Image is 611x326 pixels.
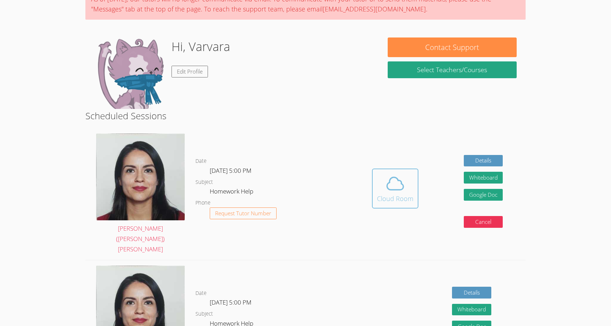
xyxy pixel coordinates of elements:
[195,199,210,207] dt: Phone
[210,186,255,199] dd: Homework Help
[96,134,185,254] a: [PERSON_NAME] ([PERSON_NAME]) [PERSON_NAME]
[210,298,252,306] span: [DATE] 5:00 PM
[215,211,271,216] span: Request Tutor Number
[195,178,213,187] dt: Subject
[452,287,491,299] a: Details
[94,37,166,109] img: default.png
[172,66,208,77] a: Edit Profile
[377,194,413,204] div: Cloud Room
[210,207,277,219] button: Request Tutor Number
[464,155,503,167] a: Details
[464,172,503,184] button: Whiteboard
[464,189,503,201] a: Google Doc
[96,134,185,220] img: picture.jpeg
[388,37,517,57] button: Contact Support
[172,37,230,56] h1: Hi, Varvara
[210,166,252,175] span: [DATE] 5:00 PM
[464,216,503,228] button: Cancel
[195,157,207,166] dt: Date
[388,61,517,78] a: Select Teachers/Courses
[372,169,418,209] button: Cloud Room
[85,109,525,122] h2: Scheduled Sessions
[195,310,213,319] dt: Subject
[452,304,491,316] button: Whiteboard
[195,289,207,298] dt: Date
